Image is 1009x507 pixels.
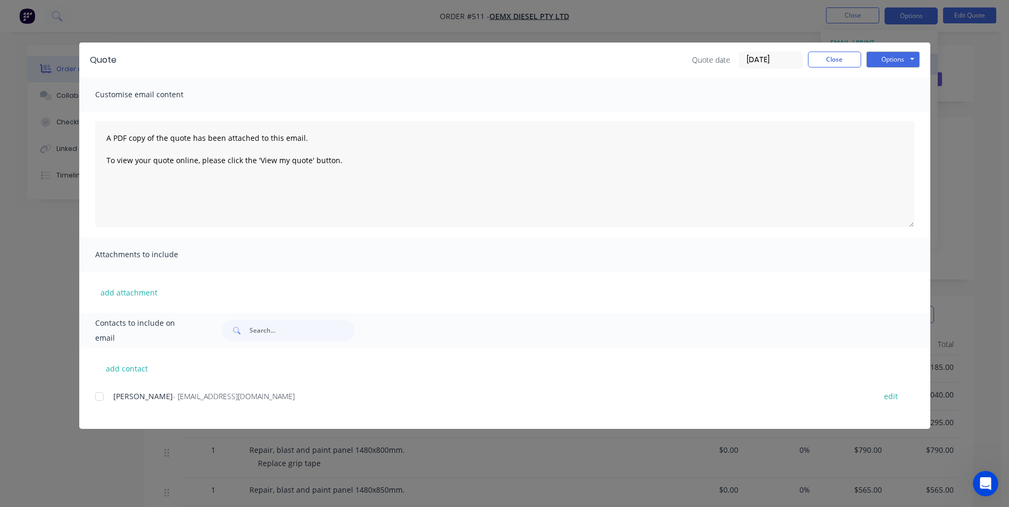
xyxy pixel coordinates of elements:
button: add contact [95,360,159,376]
button: Close [808,52,861,67]
input: Search... [249,320,355,341]
span: Quote date [692,54,730,65]
button: Options [866,52,920,67]
button: add attachment [95,284,163,300]
span: Contacts to include on email [95,316,196,345]
div: Quote [90,54,116,66]
button: edit [878,389,904,403]
iframe: Intercom live chat [973,471,998,496]
span: Attachments to include [95,247,212,262]
textarea: A PDF copy of the quote has been attached to this email. To view your quote online, please click ... [95,121,914,227]
span: - [EMAIL_ADDRESS][DOMAIN_NAME] [173,391,295,401]
span: Customise email content [95,87,212,102]
span: [PERSON_NAME] [113,391,173,401]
